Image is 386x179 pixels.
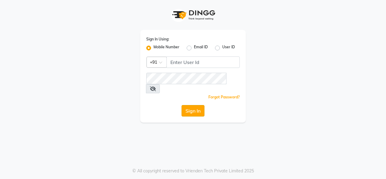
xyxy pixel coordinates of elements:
a: Forgot Password? [208,95,240,99]
input: Username [166,56,240,68]
img: logo1.svg [169,6,217,24]
label: Sign In Using: [146,37,169,42]
button: Sign In [182,105,204,117]
input: Username [146,73,226,84]
label: Email ID [194,44,208,52]
label: User ID [222,44,235,52]
label: Mobile Number [153,44,179,52]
